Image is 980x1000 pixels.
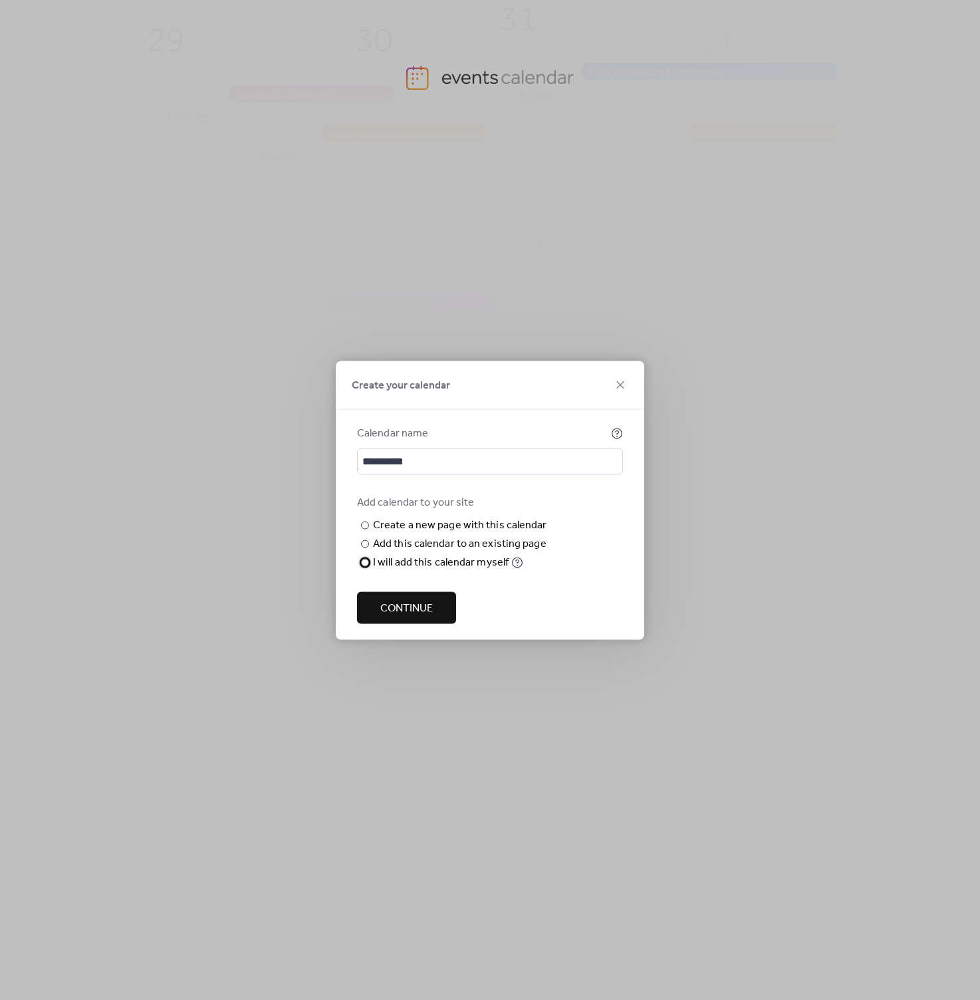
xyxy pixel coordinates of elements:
[380,600,433,616] span: Continue
[357,591,456,623] button: Continue
[352,377,450,393] span: Create your calendar
[357,425,608,441] div: Calendar name
[373,554,509,570] div: I will add this calendar myself
[373,517,547,533] div: Create a new page with this calendar
[373,536,547,552] div: Add this calendar to an existing page
[357,494,620,510] div: Add calendar to your site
